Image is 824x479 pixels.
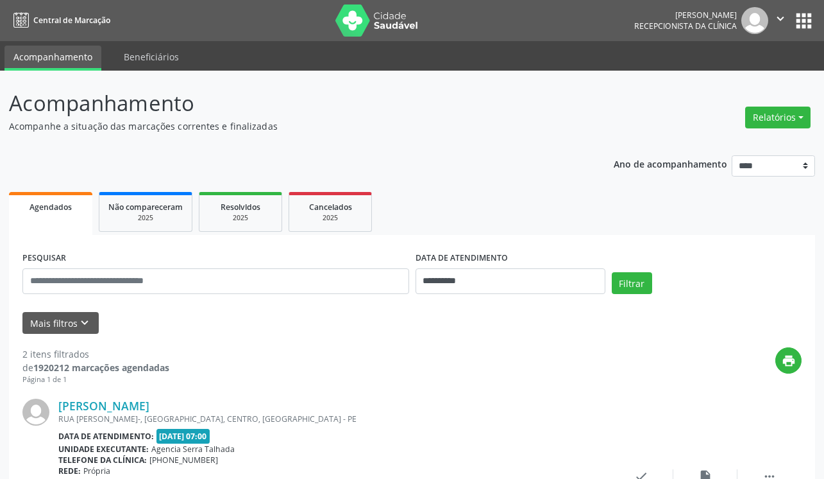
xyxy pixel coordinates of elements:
i:  [773,12,787,26]
b: Telefone da clínica: [58,455,147,466]
b: Unidade executante: [58,444,149,455]
a: Beneficiários [115,46,188,68]
span: Agendados [29,202,72,213]
div: RUA [PERSON_NAME]-, [GEOGRAPHIC_DATA], CENTRO, [GEOGRAPHIC_DATA] - PE [58,414,609,424]
span: Resolvidos [221,202,260,213]
div: 2 itens filtrados [22,347,169,361]
button: apps [793,10,815,32]
a: Acompanhamento [4,46,101,71]
img: img [22,399,49,426]
label: DATA DE ATENDIMENTO [416,248,508,268]
b: Data de atendimento: [58,431,154,442]
img: img [741,7,768,34]
div: 2025 [298,213,362,223]
div: de [22,361,169,374]
a: Central de Marcação [9,10,110,31]
span: Própria [83,466,110,476]
button:  [768,7,793,34]
span: Agencia Serra Talhada [151,444,235,455]
i: keyboard_arrow_down [78,316,92,330]
b: Rede: [58,466,81,476]
button: Mais filtroskeyboard_arrow_down [22,312,99,335]
p: Acompanhe a situação das marcações correntes e finalizadas [9,119,573,133]
strong: 1920212 marcações agendadas [33,361,169,374]
span: [DATE] 07:00 [156,429,210,444]
div: [PERSON_NAME] [634,10,737,21]
div: Página 1 de 1 [22,374,169,385]
p: Ano de acompanhamento [614,155,727,171]
span: [PHONE_NUMBER] [149,455,218,466]
a: [PERSON_NAME] [58,399,149,413]
span: Central de Marcação [33,15,110,26]
div: 2025 [108,213,183,223]
span: Recepcionista da clínica [634,21,737,31]
button: Relatórios [745,107,811,128]
button: Filtrar [612,272,652,294]
label: PESQUISAR [22,248,66,268]
button: print [775,347,802,374]
i: print [782,354,796,368]
p: Acompanhamento [9,87,573,119]
span: Cancelados [309,202,352,213]
span: Não compareceram [108,202,183,213]
div: 2025 [208,213,273,223]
